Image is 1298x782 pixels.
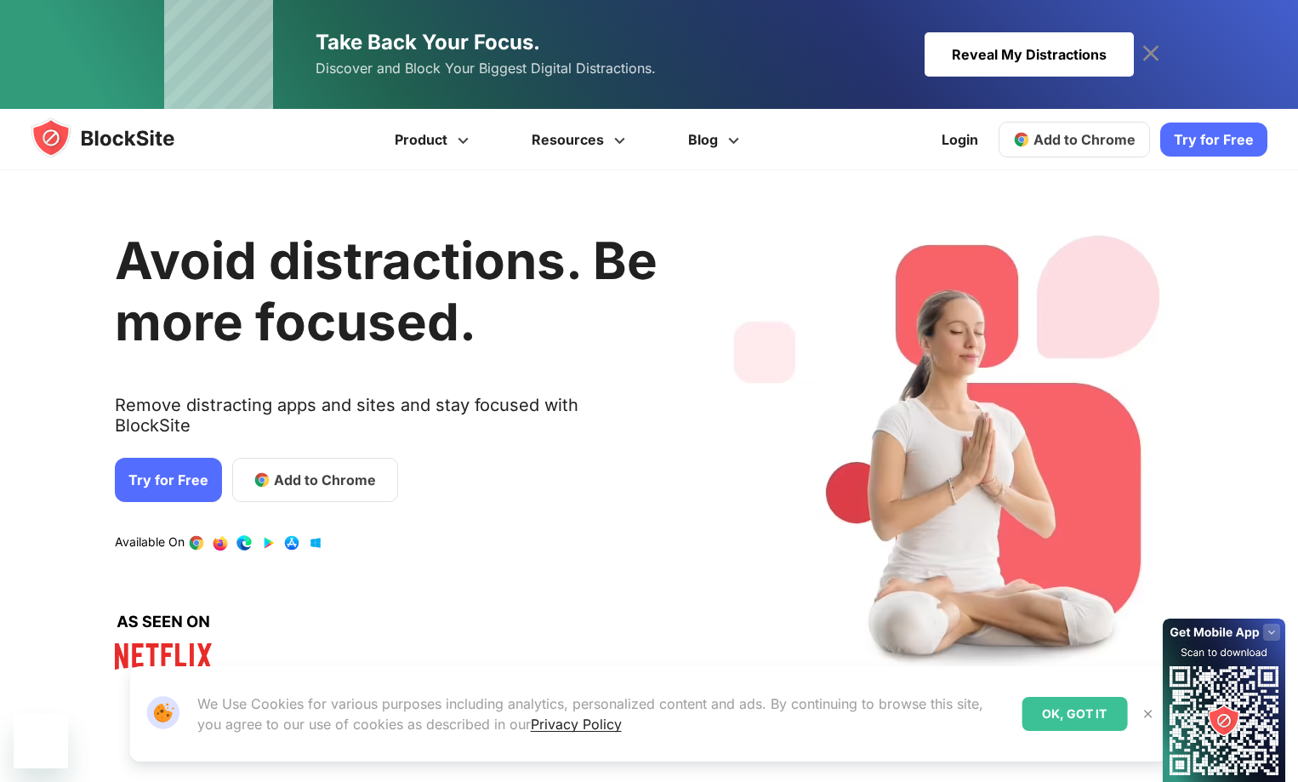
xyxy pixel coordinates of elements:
[115,230,658,352] h1: Avoid distractions. Be more focused.
[531,716,622,733] a: Privacy Policy
[925,32,1134,77] div: Reveal My Distractions
[1022,697,1127,731] div: OK, GOT IT
[1141,707,1154,721] img: Close
[274,470,376,490] span: Add to Chrome
[999,122,1150,157] a: Add to Chrome
[197,694,1009,734] p: We Use Cookies for various purposes including analytics, personalized content and ads. By continu...
[1013,131,1030,148] img: chrome-icon.svg
[31,117,208,158] img: blocksite-icon.5d769676.svg
[366,109,503,170] a: Product
[115,395,658,449] text: Remove distracting apps and sites and stay focused with BlockSite
[1160,123,1267,157] a: Try for Free
[931,119,988,160] a: Login
[14,714,68,768] iframe: Button to launch messaging window
[316,56,656,81] span: Discover and Block Your Biggest Digital Distractions.
[659,109,773,170] a: Blog
[115,534,185,551] text: Available On
[1033,131,1136,148] span: Add to Chrome
[232,458,398,502] a: Add to Chrome
[503,109,659,170] a: Resources
[115,458,222,502] a: Try for Free
[316,30,540,54] span: Take Back Your Focus.
[1136,703,1159,725] button: Close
